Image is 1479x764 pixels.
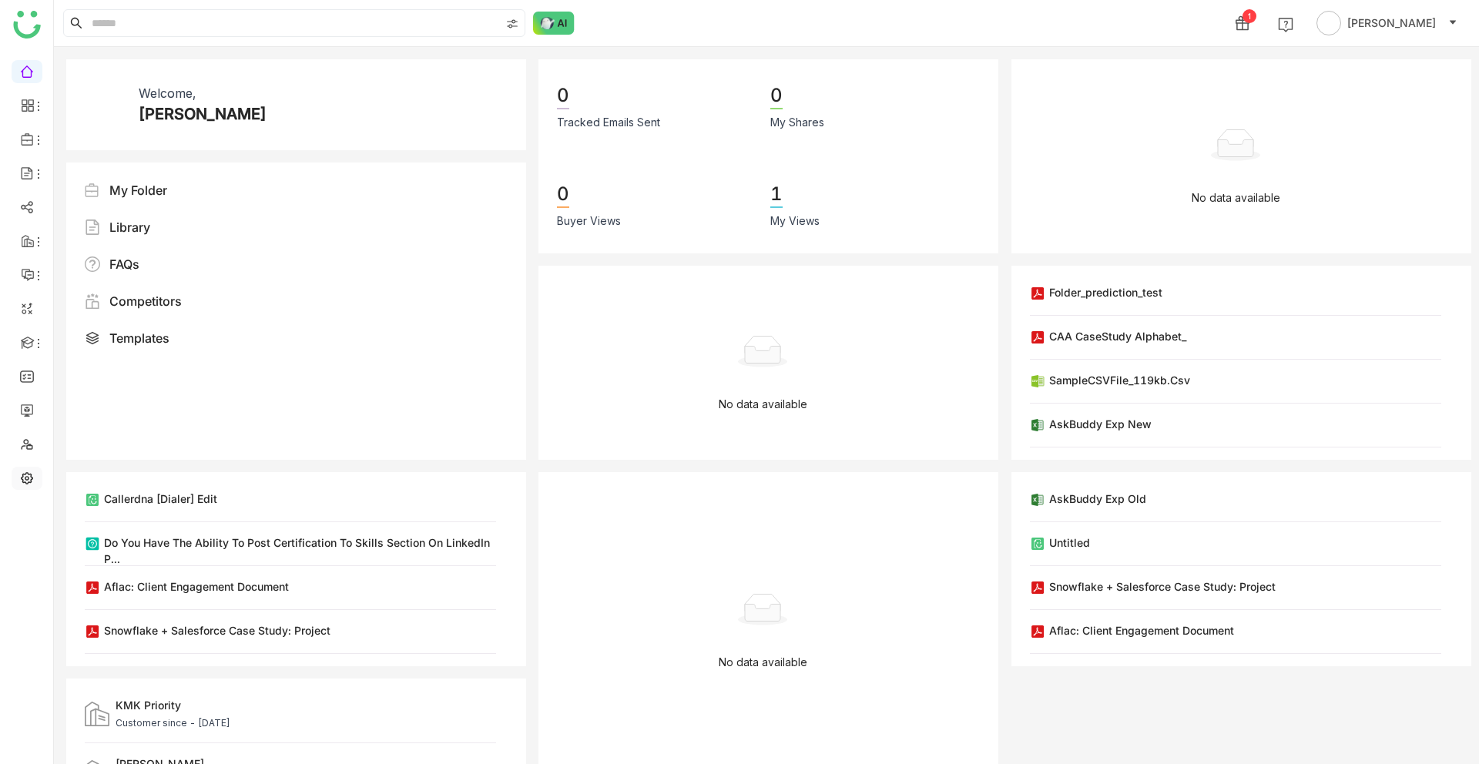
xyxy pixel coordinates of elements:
div: CAA CaseStudy Alphabet_ [1049,328,1186,344]
div: My Views [770,213,820,230]
div: Do you have the ability to post certification to skills section on LinkedIn p... [104,534,496,567]
div: AskBuddy Exp old [1049,491,1146,507]
div: Competitors [109,292,182,310]
img: avatar [1316,11,1341,35]
p: No data available [1192,189,1280,206]
div: folder_prediction_test [1049,284,1162,300]
div: Aflac: Client Engagement Document [1049,622,1234,638]
div: Customer since - [DATE] [116,716,230,730]
span: [PERSON_NAME] [1347,15,1436,32]
div: Templates [109,329,169,347]
button: [PERSON_NAME] [1313,11,1461,35]
div: Untitled [1049,534,1090,551]
div: Aflac: Client Engagement Document [104,578,289,595]
img: ask-buddy-normal.svg [533,12,575,35]
div: [PERSON_NAME] [139,102,267,126]
div: Snowflake + Salesforce Case Study: Project [104,622,330,638]
img: help.svg [1278,17,1293,32]
p: No data available [719,396,807,413]
div: 0 [557,83,569,109]
p: No data available [719,654,807,671]
div: FAQs [109,255,139,273]
div: My Shares [770,114,824,131]
img: customers.svg [85,702,109,726]
div: Buyer Views [557,213,621,230]
div: 1 [770,182,783,208]
div: KMK Priority [116,697,230,713]
div: Tracked Emails Sent [557,114,660,131]
div: SampleCSVFile_119kb.csv [1049,372,1190,388]
div: AskBuddy Exp new [1049,416,1152,432]
div: callerdna [dialer] edit [104,491,217,507]
img: 61307121755ca5673e314e4d [85,84,126,126]
div: 1 [1243,9,1256,23]
div: Welcome, [139,84,196,102]
div: Library [109,218,150,236]
div: 0 [557,182,569,208]
div: Snowflake + Salesforce Case Study: Project [1049,578,1276,595]
div: My Folder [109,181,167,199]
div: 0 [770,83,783,109]
img: logo [13,11,41,39]
img: search-type.svg [506,18,518,30]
